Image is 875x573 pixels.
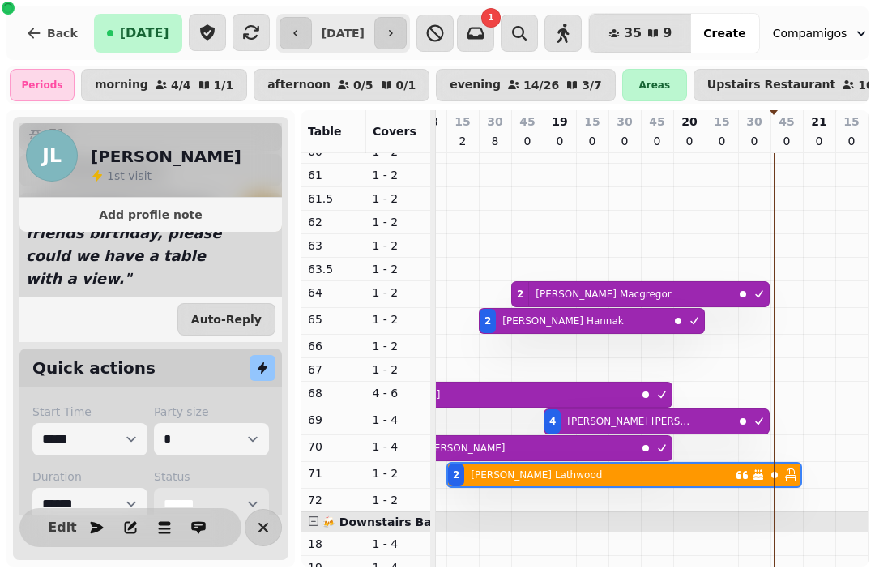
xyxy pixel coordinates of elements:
[582,79,602,91] p: 3 / 7
[114,169,128,182] span: st
[373,338,425,354] p: 1 - 2
[436,69,616,101] button: evening14/263/7
[308,167,360,183] p: 61
[586,133,599,149] p: 0
[549,415,556,428] div: 4
[308,311,360,327] p: 65
[714,113,729,130] p: 15
[523,79,559,91] p: 14 / 26
[707,79,836,92] p: Upstairs Restaurant
[267,79,331,92] p: afternoon
[373,536,425,552] p: 1 - 4
[373,190,425,207] p: 1 - 2
[53,521,72,534] span: Edit
[552,113,567,130] p: 19
[32,404,147,420] label: Start Time
[308,338,360,354] p: 66
[617,113,632,130] p: 30
[308,125,342,138] span: Table
[308,465,360,481] p: 71
[154,468,269,485] label: Status
[780,133,793,149] p: 0
[107,168,152,184] p: visit
[373,438,425,455] p: 1 - 4
[308,190,360,207] p: 61.5
[845,133,858,149] p: 0
[488,14,493,22] span: 1
[308,237,360,254] p: 63
[681,113,697,130] p: 20
[373,261,425,277] p: 1 - 2
[373,465,425,481] p: 1 - 2
[519,113,535,130] p: 45
[649,113,664,130] p: 45
[214,79,234,91] p: 1 / 1
[553,133,566,149] p: 0
[26,204,275,225] button: Add profile note
[624,27,642,40] span: 35
[373,311,425,327] p: 1 - 2
[502,314,623,327] p: [PERSON_NAME] Hannak
[450,79,501,92] p: evening
[715,133,728,149] p: 0
[308,261,360,277] p: 63.5
[484,314,491,327] div: 2
[487,113,502,130] p: 30
[308,492,360,508] p: 72
[32,357,156,379] h2: Quick actions
[94,14,182,53] button: [DATE]
[584,113,600,130] p: 15
[622,69,687,101] div: Areas
[308,385,360,401] p: 68
[39,209,262,220] span: Add profile note
[517,288,523,301] div: 2
[308,361,360,378] p: 67
[154,404,269,420] label: Party size
[177,303,275,336] button: Auto-Reply
[373,361,425,378] p: 1 - 2
[191,314,262,325] span: Auto-Reply
[373,237,425,254] p: 1 - 2
[373,385,425,401] p: 4 - 6
[396,79,416,91] p: 0 / 1
[42,146,62,165] span: JL
[683,133,696,149] p: 0
[322,515,471,528] span: 🍻 Downstairs Bar Area
[748,133,761,149] p: 0
[489,133,502,149] p: 8
[373,492,425,508] p: 1 - 2
[373,284,425,301] p: 1 - 2
[353,79,373,91] p: 0 / 5
[81,69,247,101] button: morning4/41/1
[308,412,360,428] p: 69
[46,511,79,544] button: Edit
[373,214,425,230] p: 1 - 2
[32,468,147,485] label: Duration
[373,125,416,138] span: Covers
[773,25,847,41] span: Compamigos
[536,288,671,301] p: [PERSON_NAME] Macgregor
[91,145,241,168] h2: [PERSON_NAME]
[308,284,360,301] p: 64
[308,214,360,230] p: 62
[663,27,672,40] span: 9
[811,113,826,130] p: 21
[373,412,425,428] p: 1 - 4
[95,79,148,92] p: morning
[19,193,237,297] p: " The booking is for my friends birthday, please could we have a table with a view. "
[453,468,459,481] div: 2
[120,27,169,40] span: [DATE]
[456,133,469,149] p: 2
[373,167,425,183] p: 1 - 2
[13,14,91,53] button: Back
[471,468,602,481] p: [PERSON_NAME] Lathwood
[254,69,429,101] button: afternoon0/50/1
[521,133,534,149] p: 0
[690,14,758,53] button: Create
[618,133,631,149] p: 0
[567,415,693,428] p: [PERSON_NAME] [PERSON_NAME]
[308,536,360,552] p: 18
[107,169,114,182] span: 1
[703,28,745,39] span: Create
[746,113,762,130] p: 30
